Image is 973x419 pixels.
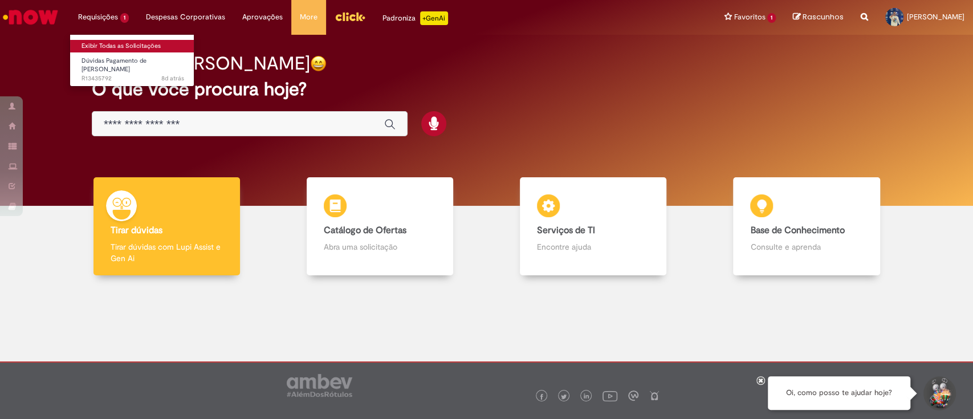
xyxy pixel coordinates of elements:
[793,12,844,23] a: Rascunhos
[537,225,595,236] b: Serviços de TI
[768,376,910,410] div: Oi, como posso te ajudar hoje?
[767,13,776,23] span: 1
[70,40,196,52] a: Exibir Todas as Solicitações
[649,390,659,401] img: logo_footer_naosei.png
[324,225,406,236] b: Catálogo de Ofertas
[120,13,129,23] span: 1
[750,241,862,253] p: Consulte e aprenda
[561,394,567,400] img: logo_footer_twitter.png
[92,79,881,99] h2: O que você procura hoje?
[92,54,310,74] h2: Bom dia, [PERSON_NAME]
[803,11,844,22] span: Rascunhos
[537,241,649,253] p: Encontre ajuda
[111,241,223,264] p: Tirar dúvidas com Lupi Assist e Gen Ai
[324,241,436,253] p: Abra uma solicitação
[161,74,184,83] span: 8d atrás
[487,177,700,276] a: Serviços de TI Encontre ajuda
[628,390,638,401] img: logo_footer_workplace.png
[70,55,196,79] a: Aberto R13435792 : Dúvidas Pagamento de Salário
[539,394,544,400] img: logo_footer_facebook.png
[161,74,184,83] time: 21/08/2025 11:38:31
[1,6,60,29] img: ServiceNow
[750,225,844,236] b: Base de Conhecimento
[82,56,146,74] span: Dúvidas Pagamento de [PERSON_NAME]
[602,388,617,403] img: logo_footer_youtube.png
[146,11,225,23] span: Despesas Corporativas
[420,11,448,25] p: +GenAi
[60,177,273,276] a: Tirar dúvidas Tirar dúvidas com Lupi Assist e Gen Ai
[300,11,317,23] span: More
[78,11,118,23] span: Requisições
[273,177,486,276] a: Catálogo de Ofertas Abra uma solicitação
[584,393,589,400] img: logo_footer_linkedin.png
[382,11,448,25] div: Padroniza
[700,177,913,276] a: Base de Conhecimento Consulte e aprenda
[734,11,765,23] span: Favoritos
[70,34,194,87] ul: Requisições
[82,74,184,83] span: R13435792
[242,11,283,23] span: Aprovações
[310,55,327,72] img: happy-face.png
[335,8,365,25] img: click_logo_yellow_360x200.png
[922,376,956,410] button: Iniciar Conversa de Suporte
[111,225,162,236] b: Tirar dúvidas
[907,12,964,22] span: [PERSON_NAME]
[287,374,352,397] img: logo_footer_ambev_rotulo_gray.png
